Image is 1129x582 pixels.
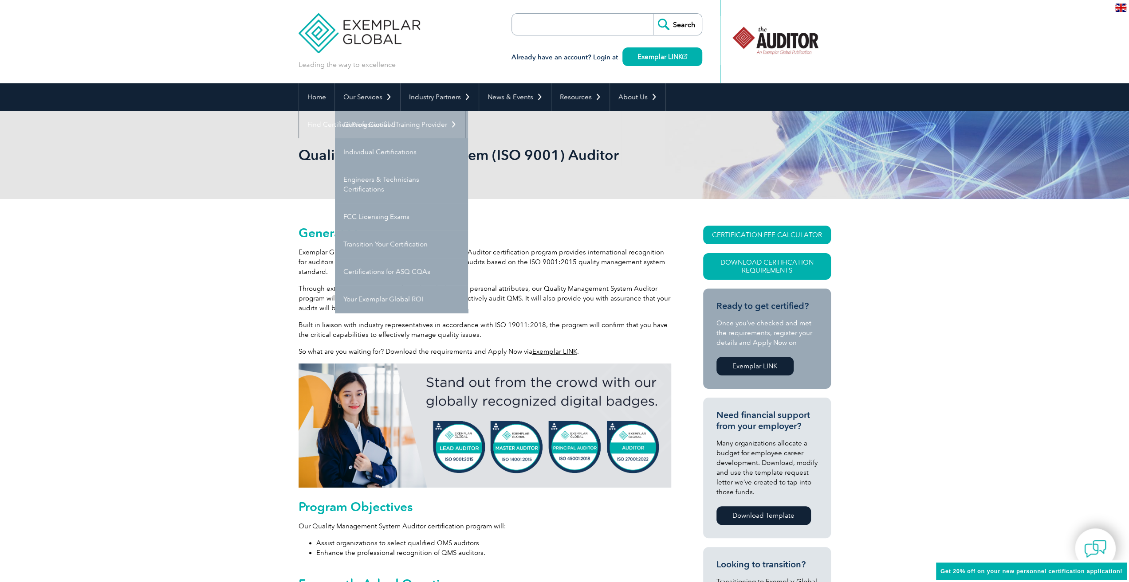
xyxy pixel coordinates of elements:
[1115,4,1126,12] img: en
[511,52,702,63] h3: Already have an account? Login at
[299,60,396,70] p: Leading the way to excellence
[335,138,468,166] a: Individual Certifications
[610,83,665,111] a: About Us
[335,203,468,230] a: FCC Licensing Exams
[299,500,671,514] h2: Program Objectives
[299,320,671,340] p: Built in liaison with industry representatives in accordance with ISO 19011:2018, the program wil...
[335,285,468,313] a: Your Exemplar Global ROI
[622,47,702,66] a: Exemplar LINK
[532,348,577,355] a: Exemplar LINK
[703,226,831,244] a: CERTIFICATION FEE CALCULATOR
[299,363,671,488] img: badges
[1084,538,1106,560] img: contact-chat.png
[716,438,818,497] p: Many organizations allocate a budget for employee career development. Download, modify and use th...
[299,284,671,313] p: Through extensive examination of your knowledge and personal attributes, our Quality Management S...
[551,83,610,111] a: Resources
[335,83,400,111] a: Our Services
[703,253,831,280] a: Download Certification Requirements
[716,410,818,432] h3: Need financial support from your employer?
[682,54,687,59] img: open_square.png
[940,568,1122,574] span: Get 20% off on your new personnel certification application!
[299,521,671,531] p: Our Quality Management System Auditor certification program will:
[299,226,671,240] h2: General Overview
[716,357,794,375] a: Exemplar LINK
[299,247,671,277] p: Exemplar Global’s Quality Management System (QMS) Auditor certification program provides internat...
[335,258,468,285] a: Certifications for ASQ CQAs
[299,83,334,111] a: Home
[716,301,818,312] h3: Ready to get certified?
[335,230,468,258] a: Transition Your Certification
[479,83,551,111] a: News & Events
[299,347,671,356] p: So what are you waiting for? Download the requirements and Apply Now via .
[299,146,639,164] h1: Quality Management System (ISO 9001) Auditor
[299,111,465,138] a: Find Certified Professional / Training Provider
[653,14,702,35] input: Search
[716,506,811,525] a: Download Template
[316,548,671,558] li: Enhance the professional recognition of QMS auditors.
[716,559,818,570] h3: Looking to transition?
[401,83,479,111] a: Industry Partners
[335,166,468,203] a: Engineers & Technicians Certifications
[316,538,671,548] li: Assist organizations to select qualified QMS auditors
[716,318,818,348] p: Once you’ve checked and met the requirements, register your details and Apply Now on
